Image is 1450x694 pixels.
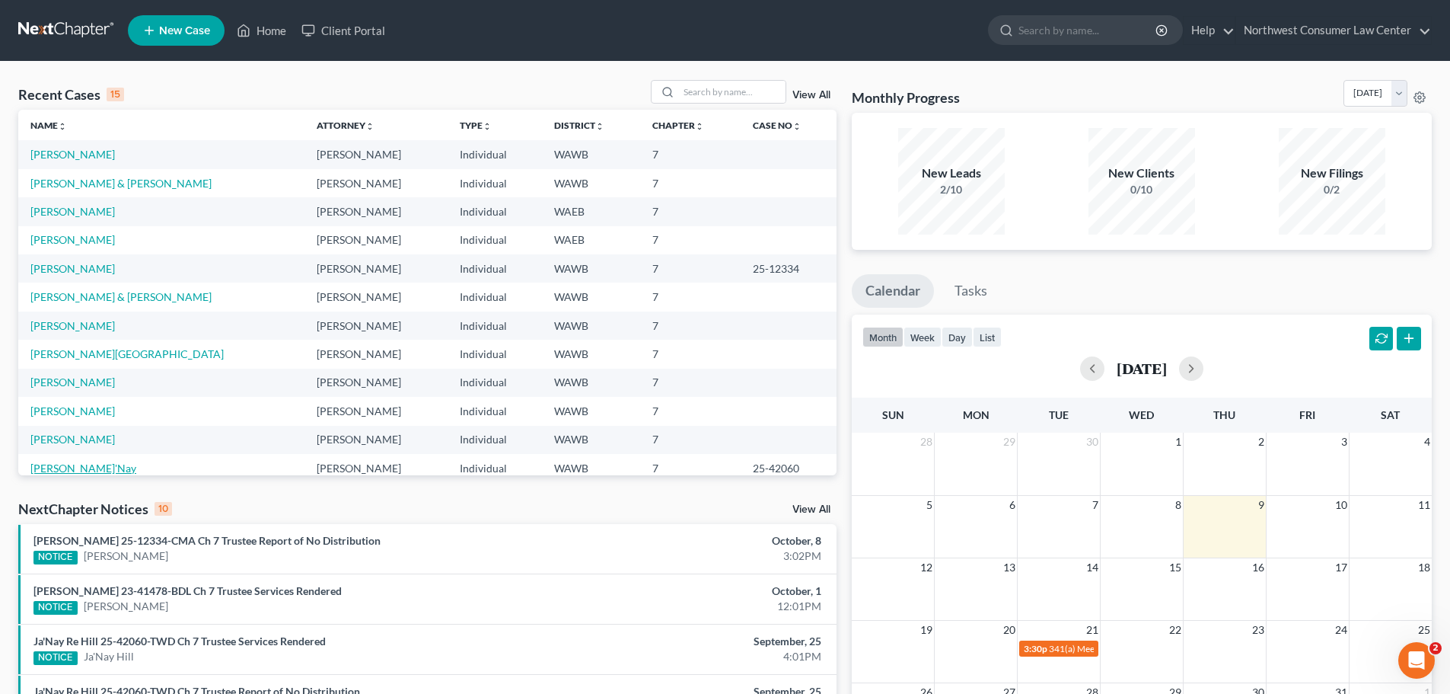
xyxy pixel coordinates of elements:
span: Wed [1129,408,1154,421]
div: 12:01PM [569,599,821,614]
a: Ja'Nay Hill [84,649,134,664]
td: Individual [448,397,542,425]
td: 7 [640,312,741,340]
a: [PERSON_NAME] 25-12334-CMA Ch 7 Trustee Report of No Distribution [33,534,381,547]
span: 23 [1251,621,1266,639]
td: 7 [640,226,741,254]
i: unfold_more [792,122,801,131]
span: Tue [1049,408,1069,421]
td: 7 [640,197,741,225]
button: week [903,327,942,347]
h2: [DATE] [1117,360,1167,376]
td: 7 [640,140,741,168]
span: 18 [1417,558,1432,577]
div: September, 25 [569,634,821,649]
span: 7 [1091,496,1100,514]
td: Individual [448,283,542,311]
span: Fri [1299,408,1315,421]
div: NOTICE [33,551,78,564]
button: day [942,327,973,347]
span: 22 [1168,621,1183,639]
td: [PERSON_NAME] [304,197,448,225]
td: Individual [448,340,542,368]
td: WAWB [542,454,640,482]
a: Typeunfold_more [460,120,492,131]
td: WAWB [542,169,640,197]
span: 6 [1008,496,1017,514]
td: 7 [640,454,741,482]
a: View All [792,90,830,101]
div: New Leads [898,165,1005,182]
td: Individual [448,369,542,397]
a: [PERSON_NAME] [30,319,115,332]
a: View All [792,504,830,515]
td: 7 [640,340,741,368]
td: 7 [640,426,741,454]
span: Thu [1213,408,1235,421]
td: WAWB [542,340,640,368]
td: 25-12334 [741,254,837,283]
td: 7 [640,283,741,311]
td: Individual [448,226,542,254]
td: WAEB [542,197,640,225]
a: [PERSON_NAME] [30,205,115,218]
td: Individual [448,454,542,482]
td: [PERSON_NAME] [304,369,448,397]
span: 19 [919,621,934,639]
span: 12 [919,558,934,577]
div: October, 1 [569,584,821,599]
i: unfold_more [58,122,67,131]
td: [PERSON_NAME] [304,426,448,454]
td: Individual [448,254,542,283]
a: [PERSON_NAME] 23-41478-BDL Ch 7 Trustee Services Rendered [33,584,342,597]
span: 29 [1002,433,1017,451]
td: WAEB [542,226,640,254]
td: 7 [640,369,741,397]
a: Districtunfold_more [554,120,604,131]
div: Recent Cases [18,85,124,104]
a: Client Portal [294,17,393,44]
span: 28 [919,433,934,451]
td: WAWB [542,254,640,283]
div: 15 [107,88,124,101]
span: 2 [1429,642,1442,654]
span: 20 [1002,621,1017,639]
a: [PERSON_NAME] [30,433,115,446]
div: New Clients [1088,165,1195,182]
span: 30 [1085,433,1100,451]
td: WAWB [542,140,640,168]
span: 17 [1334,558,1349,577]
td: 25-42060 [741,454,837,482]
td: Individual [448,169,542,197]
i: unfold_more [365,122,374,131]
span: 9 [1257,496,1266,514]
td: [PERSON_NAME] [304,254,448,283]
span: 3 [1340,433,1349,451]
a: Northwest Consumer Law Center [1236,17,1431,44]
a: Chapterunfold_more [652,120,704,131]
a: [PERSON_NAME]'Nay [30,462,136,475]
span: 341(a) Meeting for [GEOGRAPHIC_DATA] [1049,643,1217,654]
td: WAWB [542,283,640,311]
div: October, 8 [569,533,821,548]
span: 5 [925,496,934,514]
input: Search by name... [679,81,786,103]
td: WAWB [542,312,640,340]
div: NOTICE [33,651,78,665]
button: month [862,327,903,347]
span: 14 [1085,558,1100,577]
i: unfold_more [695,122,704,131]
span: Sat [1381,408,1400,421]
a: Tasks [941,274,1001,308]
span: 10 [1334,496,1349,514]
span: 1 [1174,433,1183,451]
a: Calendar [852,274,934,308]
span: 11 [1417,496,1432,514]
a: [PERSON_NAME] [30,262,115,275]
div: 0/2 [1279,182,1385,197]
td: WAWB [542,397,640,425]
td: [PERSON_NAME] [304,226,448,254]
div: 3:02PM [569,548,821,564]
span: 8 [1174,496,1183,514]
a: Home [229,17,294,44]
